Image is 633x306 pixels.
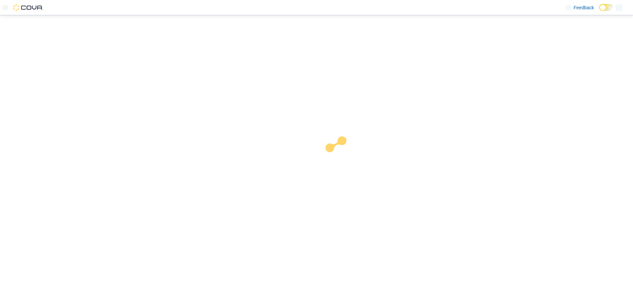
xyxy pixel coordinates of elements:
img: cova-loader [316,131,366,181]
img: Cova [13,4,43,11]
input: Dark Mode [599,4,613,11]
span: Feedback [574,4,594,11]
a: Feedback [563,1,597,14]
